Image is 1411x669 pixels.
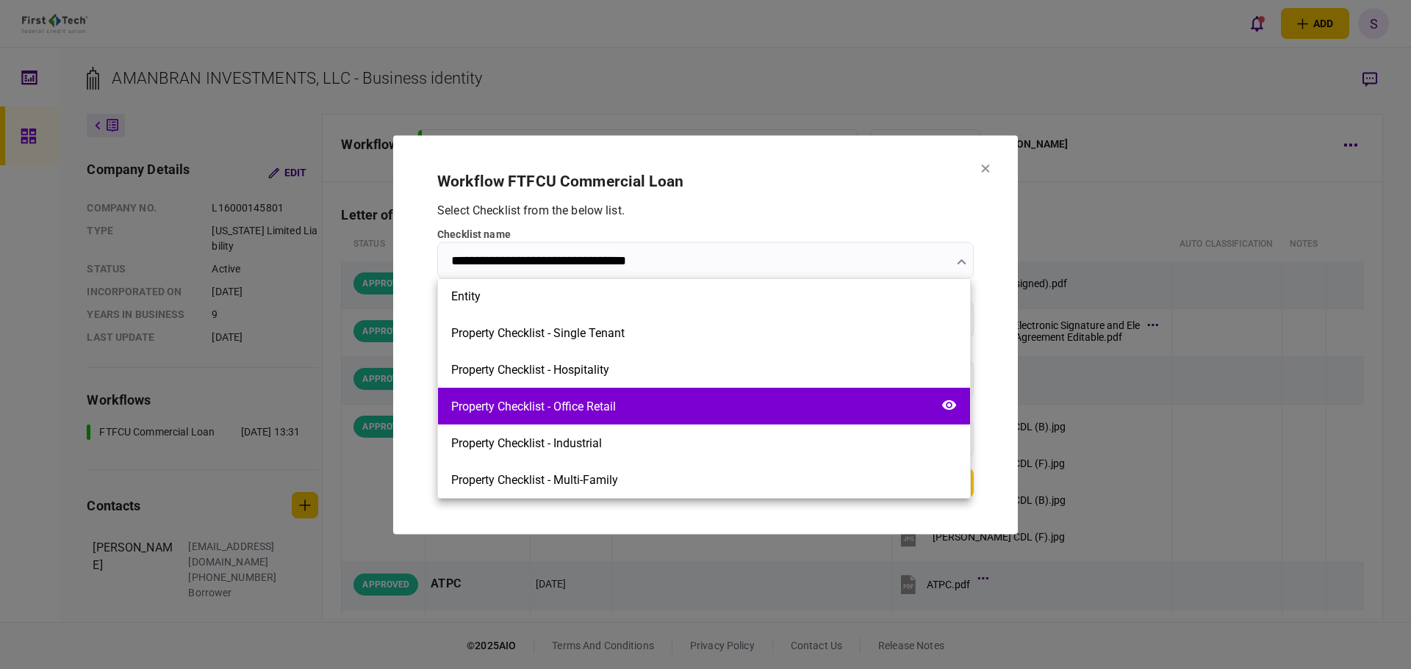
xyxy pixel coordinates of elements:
[438,461,970,498] button: Property Checklist - Multi-Familynameupload type
[451,289,481,303] div: Entity
[438,424,970,461] button: Property Checklist - Industrialnameupload type
[451,473,618,487] div: Property Checklist - Multi-Family
[451,436,602,450] div: Property Checklist - Industrial
[438,351,970,388] button: Property Checklist - Hospitalitynameupload typeOrganization Documents for Borrowing EntitySimple ...
[451,326,625,340] div: Property Checklist - Single Tenant
[451,399,616,413] div: Property Checklist - Office Retail
[438,388,970,424] button: Property Checklist - Office Retailnameupload typeOrganization Documents for Borrowing EntitySimpl...
[451,363,609,377] div: Property Checklist - Hospitality
[438,314,970,351] button: Property Checklist - Single Tenantnameupload typeOrganization Documents for Borrowing EntitySimpl...
[438,278,970,314] button: Entitynameupload typeE-Sign ConsentEditable PDFEIN LetterSimple uploadOrganization Documents for ...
